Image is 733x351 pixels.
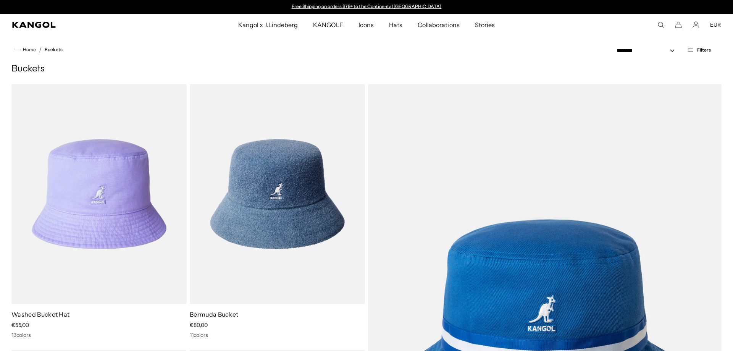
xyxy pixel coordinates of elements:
[36,45,42,54] li: /
[675,21,682,28] button: Cart
[389,14,402,36] span: Hats
[410,14,467,36] a: Collaborations
[231,14,305,36] a: Kangol x J.Lindeberg
[190,322,208,328] span: €80,00
[11,311,69,318] a: Washed Bucket Hat
[45,47,63,52] a: Buckets
[313,14,343,36] span: KANGOLF
[288,4,445,10] slideshow-component: Announcement bar
[358,14,374,36] span: Icons
[288,4,445,10] div: Announcement
[657,21,664,28] summary: Search here
[238,14,298,36] span: Kangol x J.Lindeberg
[190,311,238,318] a: Bermuda Bucket
[11,84,187,304] img: Washed Bucket Hat
[11,322,29,328] span: €55,00
[21,47,36,52] span: Home
[381,14,410,36] a: Hats
[190,84,365,304] img: Bermuda Bucket
[418,14,459,36] span: Collaborations
[697,47,711,53] span: Filters
[682,47,715,53] button: Open filters
[292,3,442,9] a: Free Shipping on orders $79+ to the Continental [GEOGRAPHIC_DATA]
[710,21,721,28] button: EUR
[693,21,699,28] a: Account
[11,63,722,75] h1: Buckets
[190,332,365,338] div: 11 colors
[12,22,158,28] a: Kangol
[305,14,351,36] a: KANGOLF
[467,14,502,36] a: Stories
[288,4,445,10] div: 1 of 2
[475,14,495,36] span: Stories
[11,332,187,338] div: 13 colors
[614,47,682,55] select: Sort by: Featured
[351,14,381,36] a: Icons
[15,46,36,53] a: Home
